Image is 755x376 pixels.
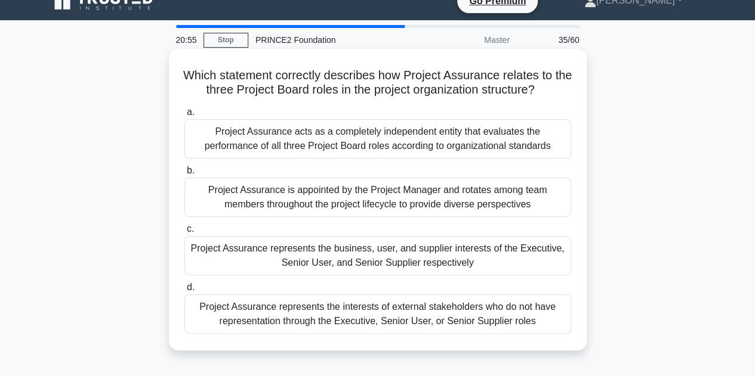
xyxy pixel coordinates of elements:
[184,236,571,275] div: Project Assurance represents the business, user, and supplier interests of the Executive, Senior ...
[184,119,571,159] div: Project Assurance acts as a completely independent entity that evaluates the performance of all t...
[184,178,571,217] div: Project Assurance is appointed by the Project Manager and rotates among team members throughout t...
[517,28,587,52] div: 35/60
[248,28,412,52] div: PRINCE2 Foundation
[412,28,517,52] div: Master
[187,165,195,175] span: b.
[183,68,572,98] h5: Which statement correctly describes how Project Assurance relates to the three Project Board role...
[187,223,194,234] span: c.
[187,107,195,117] span: a.
[184,294,571,334] div: Project Assurance represents the interests of external stakeholders who do not have representatio...
[169,28,204,52] div: 20:55
[187,282,195,292] span: d.
[204,33,248,48] a: Stop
